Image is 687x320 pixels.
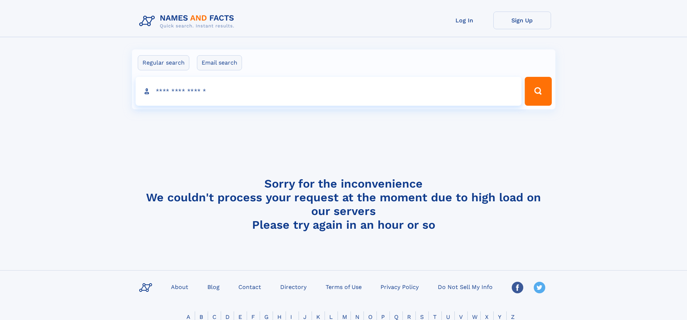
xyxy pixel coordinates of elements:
img: Logo Names and Facts [136,12,240,31]
input: search input [136,77,522,106]
h4: Sorry for the inconvenience We couldn't process your request at the moment due to high load on ou... [136,177,551,232]
img: Facebook [512,282,523,293]
a: Blog [204,281,223,292]
a: About [168,281,191,292]
label: Email search [197,55,242,70]
a: Directory [277,281,309,292]
a: Contact [235,281,264,292]
a: Do Not Sell My Info [435,281,496,292]
a: Log In [436,12,493,29]
a: Terms of Use [323,281,365,292]
button: Search Button [525,77,551,106]
label: Regular search [138,55,189,70]
img: Twitter [534,282,545,293]
a: Sign Up [493,12,551,29]
a: Privacy Policy [378,281,422,292]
